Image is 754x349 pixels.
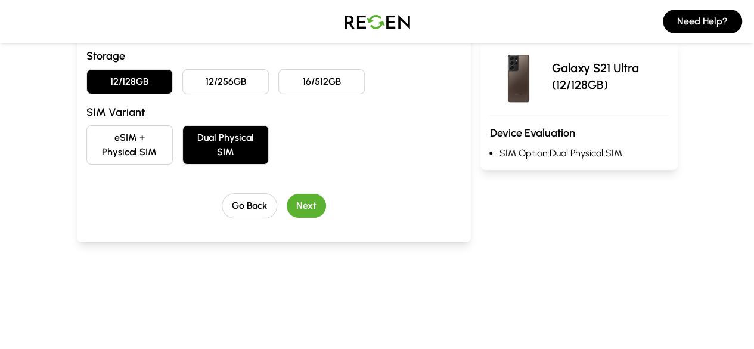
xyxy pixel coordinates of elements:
h3: SIM Variant [86,104,461,121]
button: Go Back [222,193,277,218]
button: 16/512GB [278,69,365,94]
img: Galaxy S21 Ultra [490,48,547,105]
h3: Storage [86,48,461,64]
button: 12/256GB [182,69,269,94]
button: eSIM + Physical SIM [86,125,173,165]
button: Next [287,194,326,218]
button: Dual Physical SIM [182,125,269,165]
button: Need Help? [663,10,742,33]
li: SIM Option: Dual Physical SIM [499,146,668,160]
p: Galaxy S21 Ultra (12/128GB) [552,60,668,93]
img: Logo [336,5,419,38]
button: 12/128GB [86,69,173,94]
h3: Device Evaluation [490,125,668,141]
